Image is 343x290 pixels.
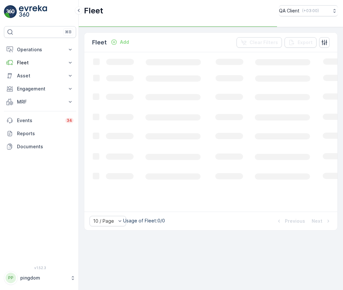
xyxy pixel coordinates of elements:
[279,8,300,14] p: QA Client
[17,86,63,92] p: Engagement
[17,117,61,124] p: Events
[4,82,76,95] button: Engagement
[298,39,313,46] p: Export
[65,29,72,35] p: ⌘B
[123,217,165,224] p: Usage of Fleet : 0/0
[108,38,132,46] button: Add
[285,37,317,48] button: Export
[250,39,278,46] p: Clear Filters
[275,217,306,225] button: Previous
[17,46,63,53] p: Operations
[302,8,319,13] p: ( +03:00 )
[17,130,73,137] p: Reports
[6,273,16,283] div: PP
[4,266,76,270] span: v 1.52.3
[17,143,73,150] p: Documents
[84,6,103,16] p: Fleet
[20,275,67,281] p: pingdom
[4,5,17,18] img: logo
[4,140,76,153] a: Documents
[4,56,76,69] button: Fleet
[312,218,322,224] p: Next
[19,5,47,18] img: logo_light-DOdMpM7g.png
[17,99,63,105] p: MRF
[17,59,63,66] p: Fleet
[237,37,282,48] button: Clear Filters
[120,39,129,45] p: Add
[17,72,63,79] p: Asset
[4,127,76,140] a: Reports
[92,38,107,47] p: Fleet
[311,217,332,225] button: Next
[67,118,72,123] p: 34
[279,5,338,16] button: QA Client(+03:00)
[4,43,76,56] button: Operations
[4,114,76,127] a: Events34
[4,271,76,285] button: PPpingdom
[285,218,305,224] p: Previous
[4,95,76,108] button: MRF
[4,69,76,82] button: Asset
